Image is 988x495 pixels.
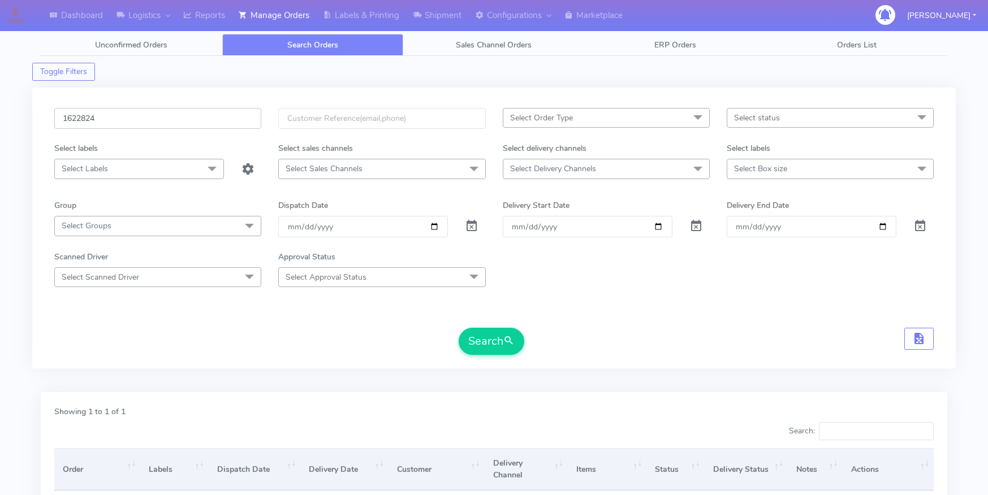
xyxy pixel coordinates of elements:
[568,448,646,490] th: Items: activate to sort column ascending
[704,448,787,490] th: Delivery Status: activate to sort column ascending
[734,112,780,123] span: Select status
[654,40,696,50] span: ERP Orders
[54,406,126,418] label: Showing 1 to 1 of 1
[456,40,532,50] span: Sales Channel Orders
[727,142,770,154] label: Select labels
[62,163,108,174] span: Select Labels
[300,448,388,490] th: Delivery Date: activate to sort column ascending
[54,251,108,263] label: Scanned Driver
[389,448,485,490] th: Customer: activate to sort column ascending
[140,448,208,490] th: Labels: activate to sort column ascending
[819,422,934,440] input: Search:
[734,163,787,174] span: Select Box size
[62,272,139,283] span: Select Scanned Driver
[484,448,567,490] th: Delivery Channel: activate to sort column ascending
[727,199,789,211] label: Delivery End Date
[842,448,934,490] th: Actions: activate to sort column ascending
[510,112,573,123] span: Select Order Type
[278,199,328,211] label: Dispatch Date
[837,40,877,50] span: Orders List
[788,448,843,490] th: Notes: activate to sort column ascending
[278,142,353,154] label: Select sales channels
[54,108,261,129] input: Order Id
[510,163,596,174] span: Select Delivery Channels
[287,40,338,50] span: Search Orders
[278,251,335,263] label: Approval Status
[95,40,167,50] span: Unconfirmed Orders
[54,448,140,490] th: Order: activate to sort column ascending
[209,448,301,490] th: Dispatch Date: activate to sort column ascending
[54,142,98,154] label: Select labels
[503,142,586,154] label: Select delivery channels
[62,220,111,231] span: Select Groups
[789,422,934,440] label: Search:
[459,328,524,355] button: Search
[646,448,705,490] th: Status: activate to sort column ascending
[286,163,363,174] span: Select Sales Channels
[54,199,76,211] label: Group
[503,199,569,211] label: Delivery Start Date
[286,272,366,283] span: Select Approval Status
[278,108,485,129] input: Customer Reference(email,phone)
[41,34,947,56] ul: Tabs
[899,4,985,27] button: [PERSON_NAME]
[32,63,95,81] button: Toggle Filters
